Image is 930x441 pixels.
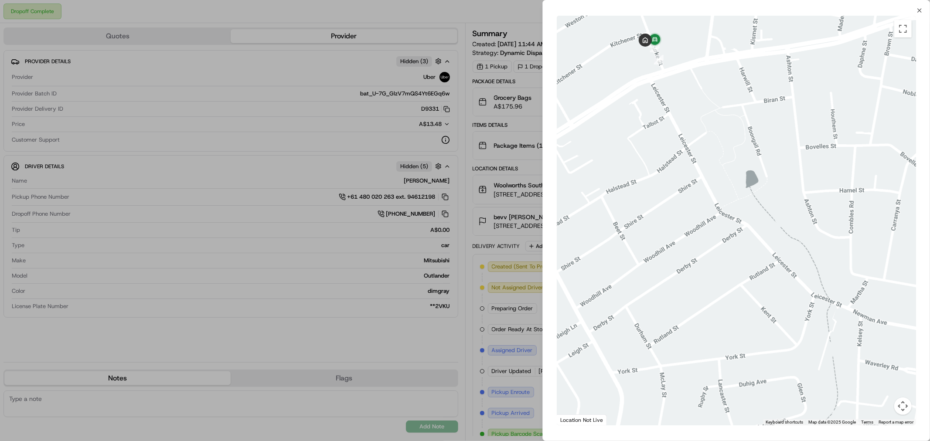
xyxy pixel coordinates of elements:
a: Report a map error [879,420,913,424]
div: 18 [654,55,664,64]
button: Map camera controls [894,397,912,415]
button: Toggle fullscreen view [894,20,912,37]
a: Open this area in Google Maps (opens a new window) [559,414,588,425]
img: Google [559,414,588,425]
span: Map data ©2025 Google [808,420,856,424]
a: Terms (opens in new tab) [861,420,873,424]
div: Location Not Live [557,414,607,425]
button: Keyboard shortcuts [766,419,803,425]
